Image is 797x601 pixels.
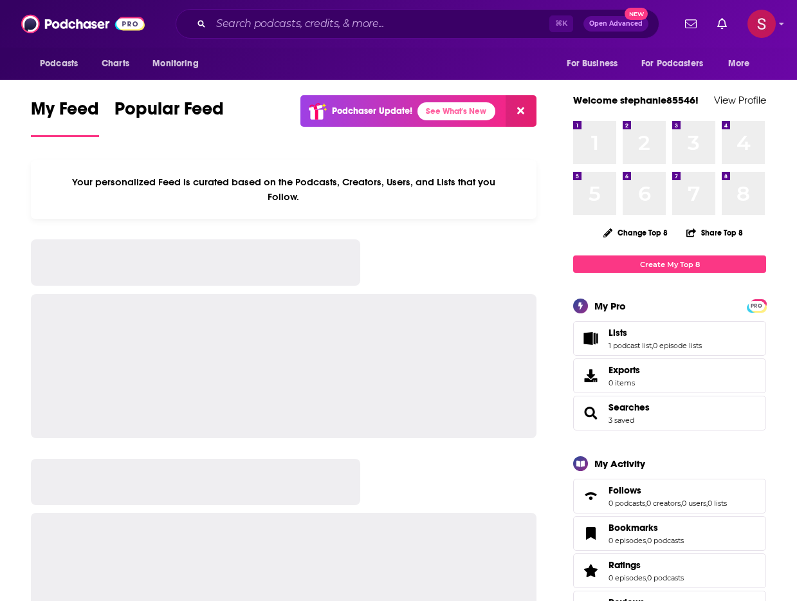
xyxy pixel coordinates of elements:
span: Lists [573,321,766,356]
a: Searches [578,404,603,422]
button: Change Top 8 [596,225,675,241]
span: , [646,573,647,582]
a: Ratings [609,559,684,571]
span: Podcasts [40,55,78,73]
img: User Profile [747,10,776,38]
span: , [645,499,646,508]
span: Bookmarks [609,522,658,533]
a: 0 podcasts [647,573,684,582]
a: 0 podcasts [609,499,645,508]
button: open menu [143,51,215,76]
span: My Feed [31,98,99,127]
span: , [706,499,708,508]
a: Show notifications dropdown [712,13,732,35]
span: , [681,499,682,508]
span: , [652,341,653,350]
div: My Pro [594,300,626,312]
button: open menu [558,51,634,76]
a: Follows [609,485,727,496]
input: Search podcasts, credits, & more... [211,14,549,34]
span: Lists [609,327,627,338]
span: Logged in as stephanie85546 [747,10,776,38]
a: 3 saved [609,416,634,425]
a: Bookmarks [609,522,684,533]
span: , [646,536,647,545]
a: Charts [93,51,137,76]
button: Open AdvancedNew [583,16,648,32]
button: open menu [719,51,766,76]
a: 0 creators [646,499,681,508]
span: Ratings [573,553,766,588]
a: 0 episodes [609,536,646,545]
a: Exports [573,358,766,393]
a: PRO [749,300,764,310]
span: Follows [573,479,766,513]
a: See What's New [417,102,495,120]
span: For Business [567,55,618,73]
span: Follows [609,485,641,496]
span: Charts [102,55,129,73]
span: Exports [609,364,640,376]
a: 0 episodes [609,573,646,582]
img: Podchaser - Follow, Share and Rate Podcasts [21,12,145,36]
a: View Profile [714,94,766,106]
a: Ratings [578,562,603,580]
span: Ratings [609,559,641,571]
a: Popular Feed [115,98,224,137]
a: 0 users [682,499,706,508]
a: Bookmarks [578,524,603,542]
span: Popular Feed [115,98,224,127]
a: Follows [578,487,603,505]
a: 1 podcast list [609,341,652,350]
span: Exports [578,367,603,385]
a: Welcome stephanie85546! [573,94,699,106]
span: Bookmarks [573,516,766,551]
a: 0 episode lists [653,341,702,350]
span: For Podcasters [641,55,703,73]
span: 0 items [609,378,640,387]
span: ⌘ K [549,15,573,32]
a: Show notifications dropdown [680,13,702,35]
a: 0 podcasts [647,536,684,545]
span: Open Advanced [589,21,643,27]
button: Show profile menu [747,10,776,38]
button: open menu [633,51,722,76]
a: Searches [609,402,650,413]
button: open menu [31,51,95,76]
div: Your personalized Feed is curated based on the Podcasts, Creators, Users, and Lists that you Follow. [31,160,536,219]
a: Lists [609,327,702,338]
a: Create My Top 8 [573,255,766,273]
div: My Activity [594,458,645,470]
span: More [728,55,750,73]
span: Monitoring [152,55,198,73]
span: New [625,8,648,20]
button: Share Top 8 [686,220,744,245]
span: Searches [573,396,766,430]
div: Search podcasts, credits, & more... [176,9,659,39]
a: My Feed [31,98,99,137]
p: Podchaser Update! [332,106,412,116]
span: PRO [749,301,764,311]
a: 0 lists [708,499,727,508]
a: Lists [578,329,603,347]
